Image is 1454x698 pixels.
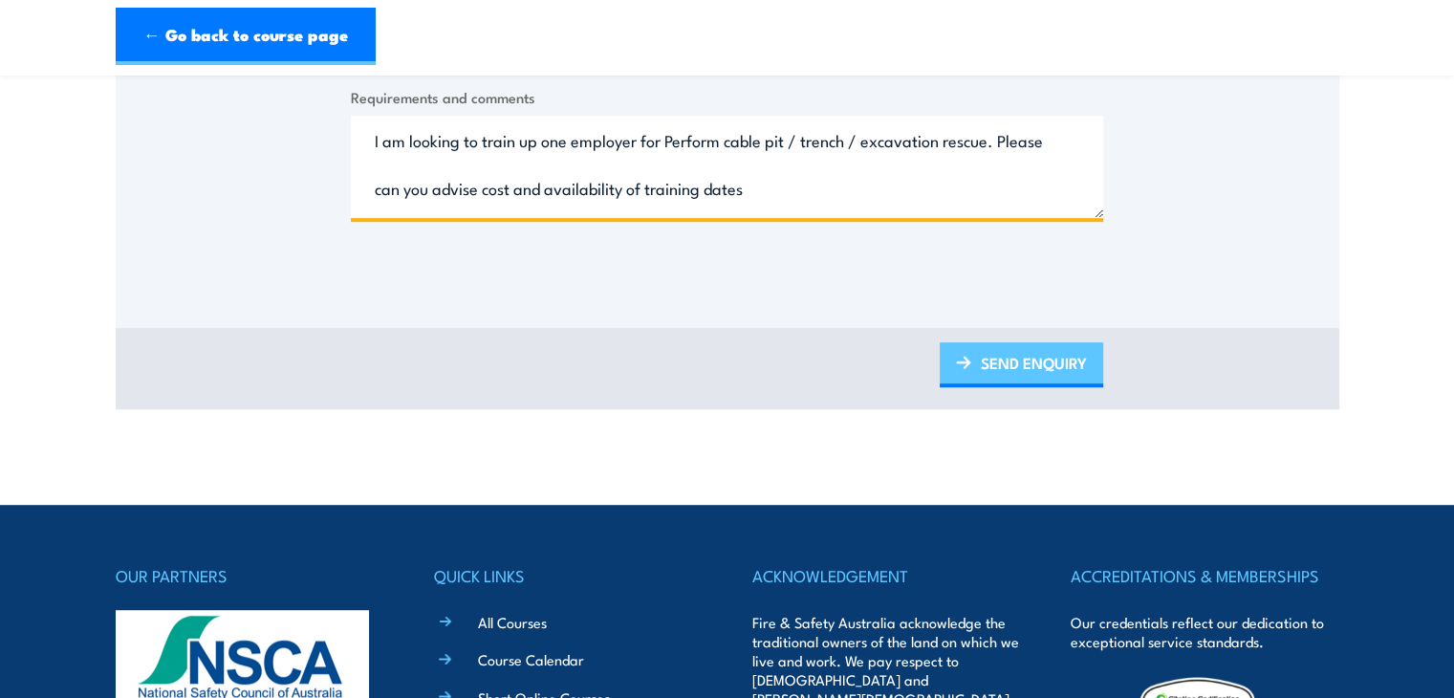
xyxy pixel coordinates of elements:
a: All Courses [478,612,547,632]
label: Requirements and comments [351,86,1103,108]
h4: ACKNOWLEDGEMENT [752,562,1020,589]
h4: QUICK LINKS [434,562,702,589]
p: Our credentials reflect our dedication to exceptional service standards. [1071,613,1338,651]
h4: OUR PARTNERS [116,562,383,589]
a: ← Go back to course page [116,8,376,65]
a: SEND ENQUIRY [940,342,1103,387]
a: Course Calendar [478,649,584,669]
h4: ACCREDITATIONS & MEMBERSHIPS [1071,562,1338,589]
